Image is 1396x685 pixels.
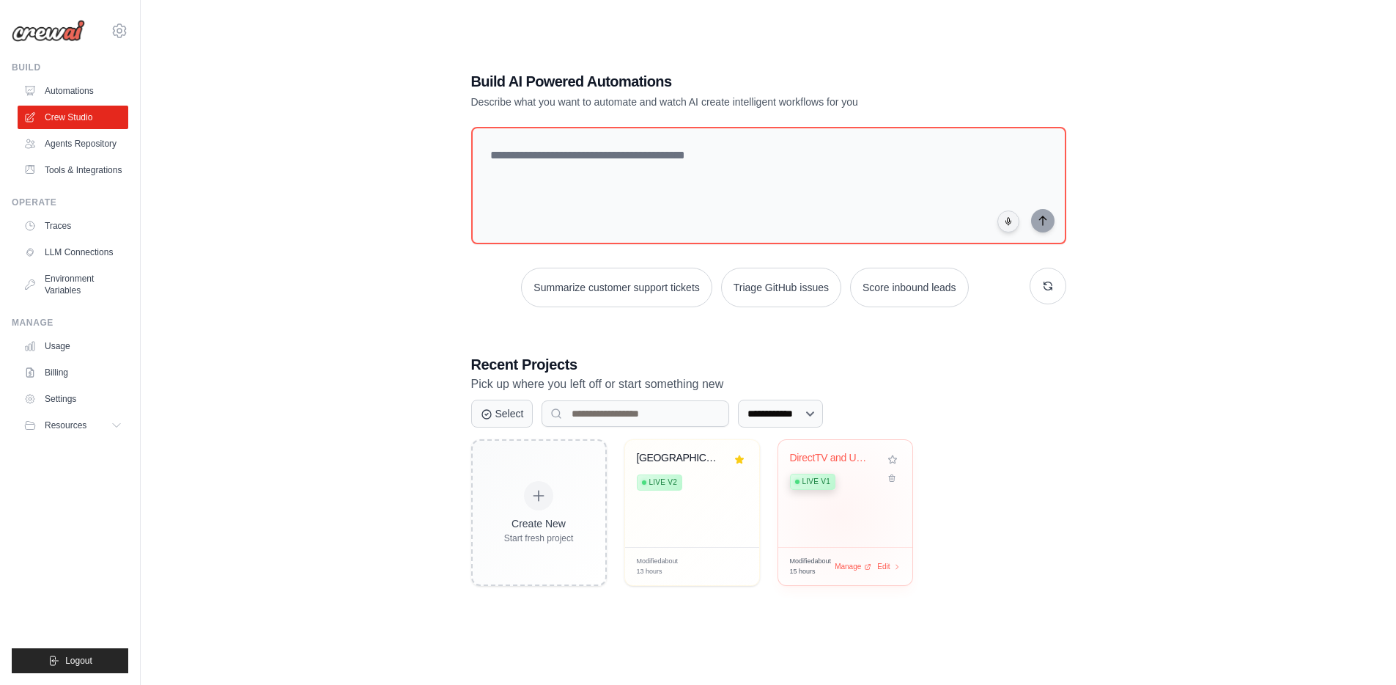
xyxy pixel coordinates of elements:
h3: Recent Projects [471,354,1066,375]
div: Manage [12,317,128,329]
button: Resources [18,414,128,437]
div: Start fresh project [504,532,574,544]
button: Summarize customer support tickets [521,268,712,307]
a: Automations [18,79,128,103]
span: Modified about 15 hours [790,557,835,576]
span: Logout [65,655,92,667]
a: Crew Studio [18,106,128,129]
span: Live v2 [649,477,677,488]
p: Describe what you want to automate and watch AI create intelligent workflows for you [471,95,964,109]
span: Modified about 13 hours [637,557,682,576]
button: Delete project [884,471,901,486]
button: Add to favorites [884,452,901,468]
p: Pick up where you left off or start something new [471,375,1066,394]
span: Resources [45,420,86,431]
span: Manage [835,561,861,572]
a: Usage [18,334,128,358]
span: Edit [724,561,736,572]
div: Manage deployment [835,561,871,572]
a: Settings [18,387,128,411]
div: DirectTV and US Streaming News Summary [790,452,879,465]
button: Get new suggestions [1030,268,1066,304]
img: Logo [12,20,85,42]
a: Traces [18,214,128,238]
a: Billing [18,361,128,384]
a: LLM Connections [18,241,128,264]
h1: Build AI Powered Automations [471,71,964,92]
button: Select [471,400,533,428]
div: Rancho Palos Verdes Weather Forecast Generator [637,452,725,465]
button: Score inbound leads [850,268,969,307]
button: Logout [12,648,128,673]
a: Tools & Integrations [18,158,128,182]
div: Create New [504,516,574,531]
a: Environment Variables [18,267,128,302]
button: Click to speak your automation idea [997,210,1019,232]
button: Remove from favorites [731,452,747,468]
span: Manage [682,561,708,572]
div: Manage deployment [682,561,718,572]
div: Operate [12,197,128,208]
a: Agents Repository [18,132,128,155]
div: Build [12,62,128,73]
span: Edit [877,561,890,572]
span: Live v1 [802,476,830,488]
button: Triage GitHub issues [721,268,841,307]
